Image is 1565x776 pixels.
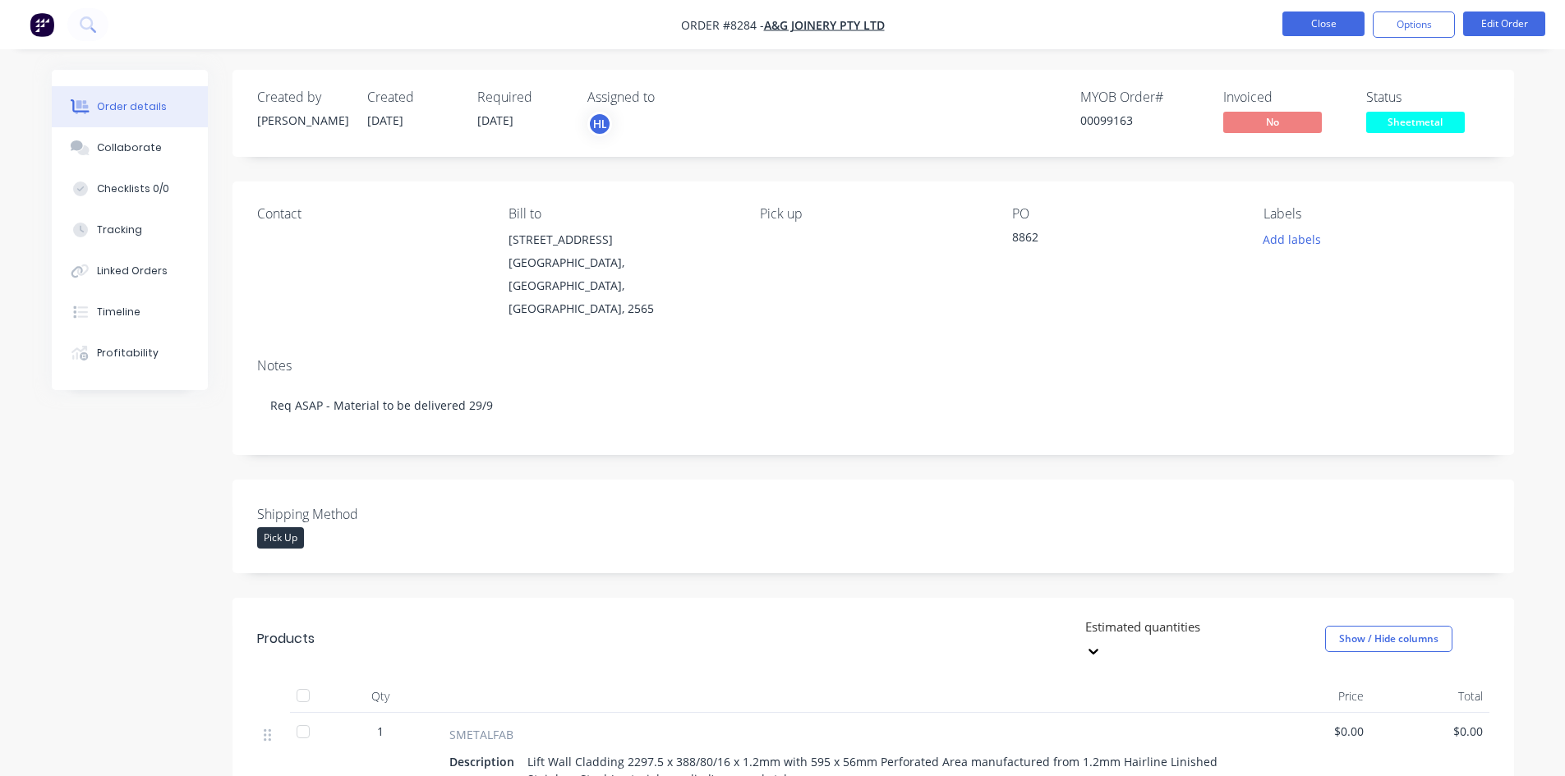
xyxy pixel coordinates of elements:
[257,358,1489,374] div: Notes
[257,90,348,105] div: Created by
[1370,680,1489,713] div: Total
[1366,112,1465,132] span: Sheetmetal
[257,527,304,549] div: Pick Up
[367,112,403,128] span: [DATE]
[257,504,463,524] label: Shipping Method
[587,90,752,105] div: Assigned to
[52,168,208,209] button: Checklists 0/0
[52,86,208,127] button: Order details
[97,264,168,278] div: Linked Orders
[509,251,734,320] div: [GEOGRAPHIC_DATA], [GEOGRAPHIC_DATA], [GEOGRAPHIC_DATA], 2565
[257,206,482,222] div: Contact
[52,292,208,333] button: Timeline
[97,99,167,114] div: Order details
[97,346,159,360] div: Profitability
[52,209,208,250] button: Tracking
[1254,228,1330,250] button: Add labels
[449,726,513,743] span: SMETALFAB
[97,140,162,155] div: Collaborate
[1373,11,1455,38] button: Options
[1251,680,1370,713] div: Price
[30,12,54,37] img: Factory
[367,90,458,105] div: Created
[1080,112,1204,129] div: 00099163
[1264,206,1489,222] div: Labels
[1282,11,1365,36] button: Close
[1080,90,1204,105] div: MYOB Order #
[97,305,140,319] div: Timeline
[52,250,208,292] button: Linked Orders
[257,112,348,129] div: [PERSON_NAME]
[509,228,734,251] div: [STREET_ADDRESS]
[760,206,985,222] div: Pick up
[52,127,208,168] button: Collaborate
[509,228,734,320] div: [STREET_ADDRESS][GEOGRAPHIC_DATA], [GEOGRAPHIC_DATA], [GEOGRAPHIC_DATA], 2565
[1223,90,1346,105] div: Invoiced
[1258,723,1364,740] span: $0.00
[1012,206,1237,222] div: PO
[1366,112,1465,136] button: Sheetmetal
[257,380,1489,430] div: Req ASAP - Material to be delivered 29/9
[1012,228,1217,251] div: 8862
[764,17,885,33] a: A&G Joinery Pty Ltd
[331,680,430,713] div: Qty
[1223,112,1322,132] span: No
[477,90,568,105] div: Required
[1463,11,1545,36] button: Edit Order
[257,629,315,649] div: Products
[587,112,612,136] button: HL
[97,181,169,196] div: Checklists 0/0
[52,333,208,374] button: Profitability
[1325,626,1452,652] button: Show / Hide columns
[97,223,142,237] div: Tracking
[509,206,734,222] div: Bill to
[449,750,521,774] div: Description
[377,723,384,740] span: 1
[477,112,513,128] span: [DATE]
[681,17,764,33] span: Order #8284 -
[1377,723,1483,740] span: $0.00
[1366,90,1489,105] div: Status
